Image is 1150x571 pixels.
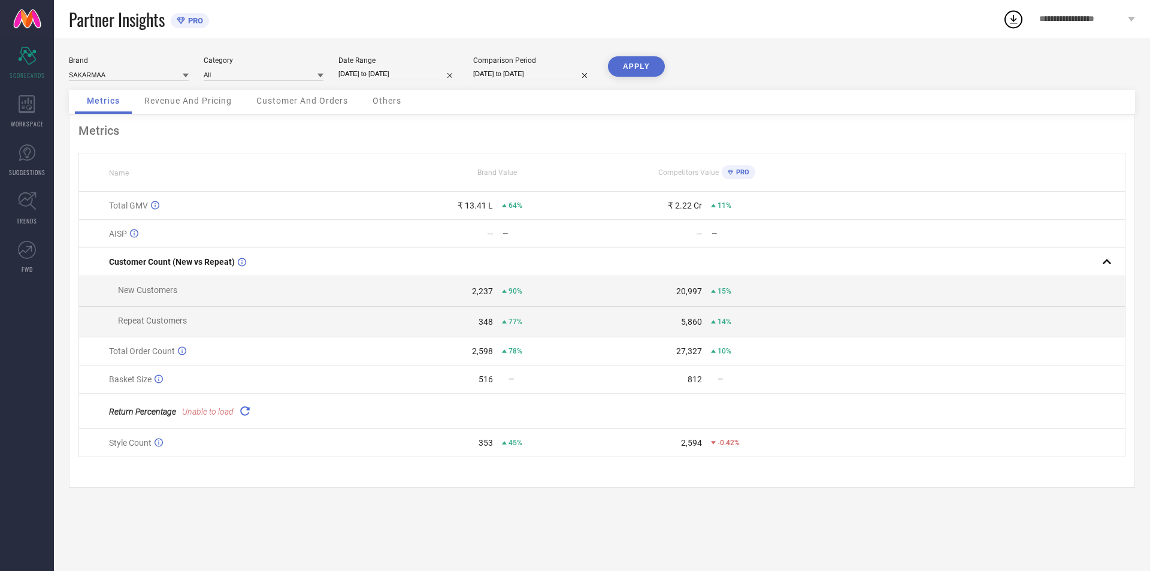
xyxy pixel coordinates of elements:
span: -0.42% [718,439,740,447]
span: 64% [509,201,522,210]
div: 516 [479,374,493,384]
div: 353 [479,438,493,448]
span: Brand Value [477,168,517,177]
div: — [696,229,703,238]
div: Metrics [78,123,1125,138]
span: Unable to load [182,407,234,416]
input: Select comparison period [473,68,593,80]
span: 78% [509,347,522,355]
span: New Customers [118,285,177,295]
span: Basket Size [109,374,152,384]
span: 11% [718,201,731,210]
span: — [718,375,723,383]
span: Name [109,169,129,177]
span: PRO [733,168,749,176]
span: 14% [718,318,731,326]
span: Total Order Count [109,346,175,356]
span: Style Count [109,438,152,448]
span: Return Percentage [109,407,176,416]
div: 5,860 [681,317,702,327]
span: 90% [509,287,522,295]
div: — [487,229,494,238]
div: 2,237 [472,286,493,296]
span: WORKSPACE [11,119,44,128]
div: — [712,229,810,238]
div: 2,594 [681,438,702,448]
span: Revenue And Pricing [144,96,232,105]
span: Others [373,96,401,105]
span: 45% [509,439,522,447]
div: ₹ 2.22 Cr [668,201,702,210]
div: — [503,229,601,238]
div: 27,327 [676,346,702,356]
div: Brand [69,56,189,65]
span: 77% [509,318,522,326]
span: TRENDS [17,216,37,225]
span: 15% [718,287,731,295]
div: Date Range [338,56,458,65]
span: FWD [22,265,33,274]
span: 10% [718,347,731,355]
span: AISP [109,229,127,238]
span: Metrics [87,96,120,105]
span: Total GMV [109,201,148,210]
button: APPLY [608,56,665,77]
span: SCORECARDS [10,71,45,80]
div: 2,598 [472,346,493,356]
div: Open download list [1003,8,1024,30]
div: 348 [479,317,493,327]
span: SUGGESTIONS [9,168,46,177]
span: Customer And Orders [256,96,348,105]
div: Category [204,56,323,65]
span: — [509,375,514,383]
span: PRO [185,16,203,25]
div: ₹ 13.41 L [458,201,493,210]
div: 812 [688,374,702,384]
span: Customer Count (New vs Repeat) [109,257,235,267]
span: Competitors Value [658,168,719,177]
input: Select date range [338,68,458,80]
div: Comparison Period [473,56,593,65]
span: Repeat Customers [118,316,187,325]
div: 20,997 [676,286,702,296]
div: Reload "Return Percentage " [237,403,253,419]
span: Partner Insights [69,7,165,32]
